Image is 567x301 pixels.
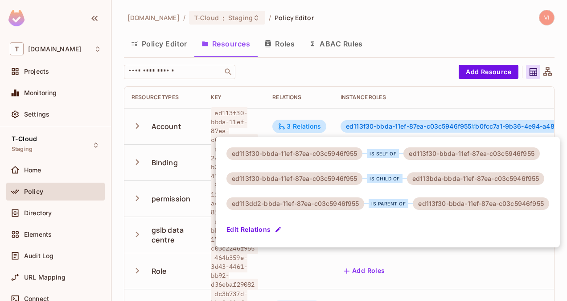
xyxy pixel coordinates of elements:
[226,172,362,185] div: ed113f30-bbda-11ef-87ea-c03c5946f955
[403,147,539,160] div: ed113f30-bbda-11ef-87ea-c03c5946f955
[226,147,362,160] div: ed113f30-bbda-11ef-87ea-c03c5946f955
[413,197,549,210] div: ed113f30-bbda-11ef-87ea-c03c5946f955
[367,174,403,183] div: is child of
[369,199,408,208] div: is parent of
[226,222,283,237] button: Edit Relations
[367,149,399,158] div: is self of
[407,172,544,185] div: ed113bda-bbda-11ef-87ea-c03c5946f955
[226,197,364,210] div: ed113dd2-bbda-11ef-87ea-c03c5946f955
